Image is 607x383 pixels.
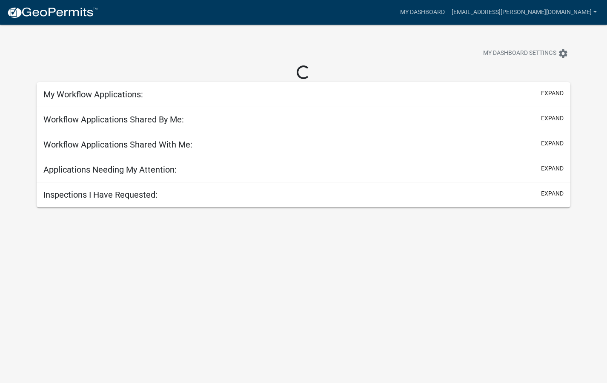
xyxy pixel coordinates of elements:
[558,48,568,59] i: settings
[476,45,575,62] button: My Dashboard Settingssettings
[397,4,448,20] a: My Dashboard
[448,4,600,20] a: [EMAIL_ADDRESS][PERSON_NAME][DOMAIN_NAME]
[43,190,157,200] h5: Inspections I Have Requested:
[43,114,184,125] h5: Workflow Applications Shared By Me:
[541,164,564,173] button: expand
[541,139,564,148] button: expand
[43,89,143,99] h5: My Workflow Applications:
[541,89,564,98] button: expand
[43,139,192,150] h5: Workflow Applications Shared With Me:
[483,48,556,59] span: My Dashboard Settings
[541,189,564,198] button: expand
[541,114,564,123] button: expand
[43,165,177,175] h5: Applications Needing My Attention:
